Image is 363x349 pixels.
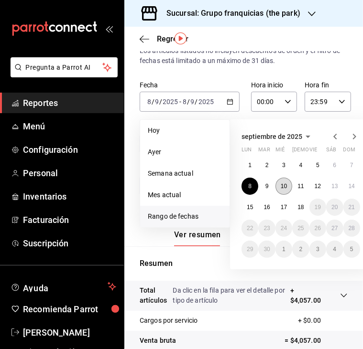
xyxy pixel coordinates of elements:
button: 16 de septiembre de 2025 [258,199,275,216]
span: Recomienda Parrot [23,303,116,316]
button: 22 de septiembre de 2025 [242,220,258,237]
button: 20 de septiembre de 2025 [326,199,343,216]
button: 28 de septiembre de 2025 [343,220,360,237]
button: 1 de octubre de 2025 [275,241,292,258]
abbr: viernes [309,147,317,157]
div: navigation tabs [174,230,285,246]
button: 5 de septiembre de 2025 [309,157,326,174]
button: 3 de septiembre de 2025 [275,157,292,174]
p: Venta bruta [140,336,176,346]
span: Menú [23,120,116,133]
a: Pregunta a Parrot AI [7,69,118,79]
span: Pregunta a Parrot AI [26,63,103,73]
button: 7 de septiembre de 2025 [343,157,360,174]
button: 25 de septiembre de 2025 [292,220,309,237]
button: 29 de septiembre de 2025 [242,241,258,258]
abbr: sábado [326,147,336,157]
button: 24 de septiembre de 2025 [275,220,292,237]
abbr: 5 de septiembre de 2025 [316,162,319,169]
abbr: 11 de septiembre de 2025 [297,183,304,190]
span: Facturación [23,213,116,226]
span: Ayuda [23,281,104,292]
abbr: 8 de septiembre de 2025 [248,183,252,190]
p: Resumen [140,258,348,269]
button: 1 de septiembre de 2025 [242,157,258,174]
abbr: 29 de septiembre de 2025 [247,246,253,253]
p: Total artículos [140,286,173,306]
abbr: lunes [242,147,252,157]
span: Ayer [148,147,222,157]
abbr: jueves [292,147,349,157]
button: open_drawer_menu [105,25,113,32]
button: 10 de septiembre de 2025 [275,178,292,195]
input: ---- [162,98,178,106]
input: -- [190,98,195,106]
abbr: 15 de septiembre de 2025 [247,204,253,211]
button: 4 de octubre de 2025 [326,241,343,258]
p: + $0.00 [298,316,348,326]
button: 13 de septiembre de 2025 [326,178,343,195]
button: 3 de octubre de 2025 [309,241,326,258]
span: / [187,98,190,106]
span: Configuración [23,143,116,156]
button: 6 de septiembre de 2025 [326,157,343,174]
button: 4 de septiembre de 2025 [292,157,309,174]
button: Regresar [140,34,188,43]
p: Cargos por servicio [140,316,198,326]
span: [PERSON_NAME] [23,326,116,339]
span: Mes actual [148,190,222,200]
label: Hora inicio [251,82,297,89]
span: Rango de fechas [148,212,222,222]
img: Tooltip marker [175,32,187,44]
abbr: 21 de septiembre de 2025 [349,204,355,211]
button: 23 de septiembre de 2025 [258,220,275,237]
abbr: 24 de septiembre de 2025 [281,225,287,232]
p: Da clic en la fila para ver el detalle por tipo de artículo [173,286,290,306]
abbr: 14 de septiembre de 2025 [349,183,355,190]
span: Personal [23,167,116,180]
button: septiembre de 2025 [242,131,314,142]
abbr: martes [258,147,270,157]
button: 26 de septiembre de 2025 [309,220,326,237]
button: 9 de septiembre de 2025 [258,178,275,195]
abbr: 10 de septiembre de 2025 [281,183,287,190]
abbr: 20 de septiembre de 2025 [331,204,338,211]
span: septiembre de 2025 [242,133,302,140]
input: -- [154,98,159,106]
abbr: 19 de septiembre de 2025 [315,204,321,211]
input: -- [182,98,187,106]
div: Los artículos listados no incluyen descuentos de orden y el filtro de fechas está limitado a un m... [140,46,348,66]
span: Inventarios [23,190,116,203]
abbr: 3 de septiembre de 2025 [282,162,286,169]
abbr: 12 de septiembre de 2025 [315,183,321,190]
abbr: 17 de septiembre de 2025 [281,204,287,211]
button: 17 de septiembre de 2025 [275,199,292,216]
button: 15 de septiembre de 2025 [242,199,258,216]
abbr: 30 de septiembre de 2025 [264,246,270,253]
button: 19 de septiembre de 2025 [309,199,326,216]
label: Hora fin [305,82,351,89]
abbr: 9 de septiembre de 2025 [265,183,269,190]
button: Ver resumen [174,230,221,246]
abbr: 13 de septiembre de 2025 [331,183,338,190]
button: 11 de septiembre de 2025 [292,178,309,195]
span: / [152,98,154,106]
abbr: 4 de octubre de 2025 [333,246,336,253]
h3: Sucursal: Grupo franquicias (the park) [159,8,300,19]
button: 2 de octubre de 2025 [292,241,309,258]
button: 2 de septiembre de 2025 [258,157,275,174]
button: 12 de septiembre de 2025 [309,178,326,195]
abbr: 28 de septiembre de 2025 [349,225,355,232]
abbr: 25 de septiembre de 2025 [297,225,304,232]
button: 8 de septiembre de 2025 [242,178,258,195]
abbr: 2 de septiembre de 2025 [265,162,269,169]
button: 27 de septiembre de 2025 [326,220,343,237]
span: Semana actual [148,169,222,179]
abbr: miércoles [275,147,285,157]
input: -- [147,98,152,106]
abbr: 22 de septiembre de 2025 [247,225,253,232]
button: 21 de septiembre de 2025 [343,199,360,216]
abbr: 23 de septiembre de 2025 [264,225,270,232]
abbr: 7 de septiembre de 2025 [350,162,353,169]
